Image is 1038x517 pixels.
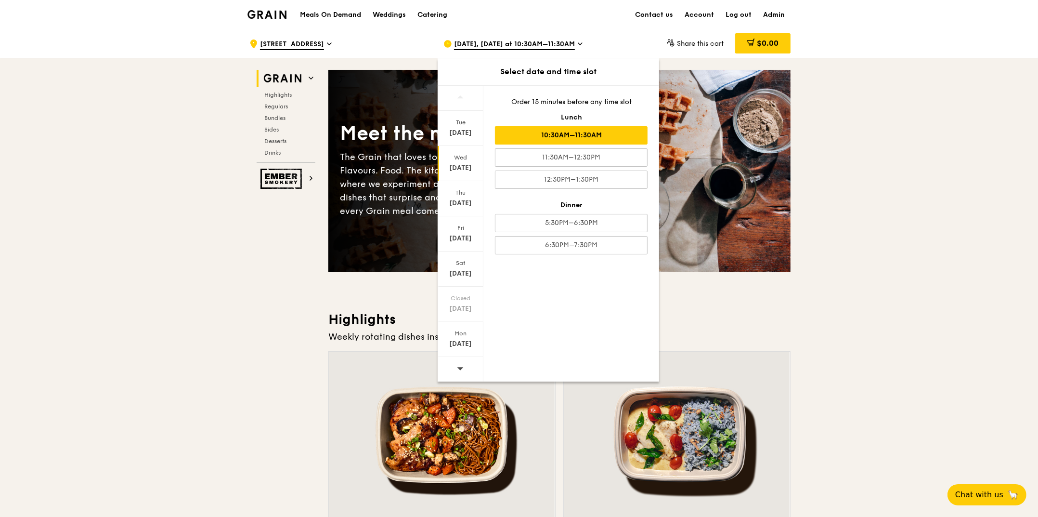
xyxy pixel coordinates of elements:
div: [DATE] [439,163,482,173]
div: [DATE] [439,234,482,243]
h3: Highlights [328,311,791,328]
a: Log out [720,0,757,29]
span: Desserts [264,138,286,145]
div: Mon [439,330,482,337]
div: Lunch [495,113,648,122]
div: [DATE] [439,199,482,208]
div: 12:30PM–1:30PM [495,171,648,189]
a: Admin [757,0,791,29]
button: Chat with us🦙 [947,484,1026,505]
div: 5:30PM–6:30PM [495,214,648,232]
div: Dinner [495,200,648,210]
div: Fri [439,224,482,232]
div: Closed [439,294,482,302]
a: Weddings [367,0,412,29]
span: $0.00 [757,39,778,48]
img: Grain [247,10,286,19]
a: Account [679,0,720,29]
div: Tue [439,119,482,126]
img: Ember Smokery web logo [260,169,305,189]
a: Contact us [629,0,679,29]
div: Weddings [373,0,406,29]
span: Share this cart [677,40,724,48]
div: [DATE] [439,128,482,138]
span: Chat with us [955,489,1003,501]
div: Order 15 minutes before any time slot [495,97,648,107]
div: Select date and time slot [438,66,659,78]
div: Weekly rotating dishes inspired by flavours from around the world. [328,330,791,344]
div: 10:30AM–11:30AM [495,126,648,145]
span: Highlights [264,92,292,98]
div: [DATE] [439,304,482,314]
span: [DATE], [DATE] at 10:30AM–11:30AM [454,40,575,50]
div: Thu [439,189,482,197]
img: Grain web logo [260,70,305,87]
span: [STREET_ADDRESS] [260,40,324,50]
div: [DATE] [439,339,482,349]
div: 6:30PM–7:30PM [495,236,648,254]
span: Bundles [264,115,285,121]
span: Drinks [264,149,281,156]
div: 11:30AM–12:30PM [495,148,648,167]
span: Regulars [264,103,288,110]
span: 🦙 [1007,489,1019,501]
div: Sat [439,259,482,267]
h1: Meals On Demand [300,10,361,20]
div: Wed [439,154,482,161]
div: [DATE] [439,269,482,278]
a: Catering [412,0,453,29]
div: Meet the new Grain [340,120,559,146]
div: The Grain that loves to play. With ingredients. Flavours. Food. The kitchen is our happy place, w... [340,150,559,218]
div: Catering [417,0,447,29]
span: Sides [264,126,279,133]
